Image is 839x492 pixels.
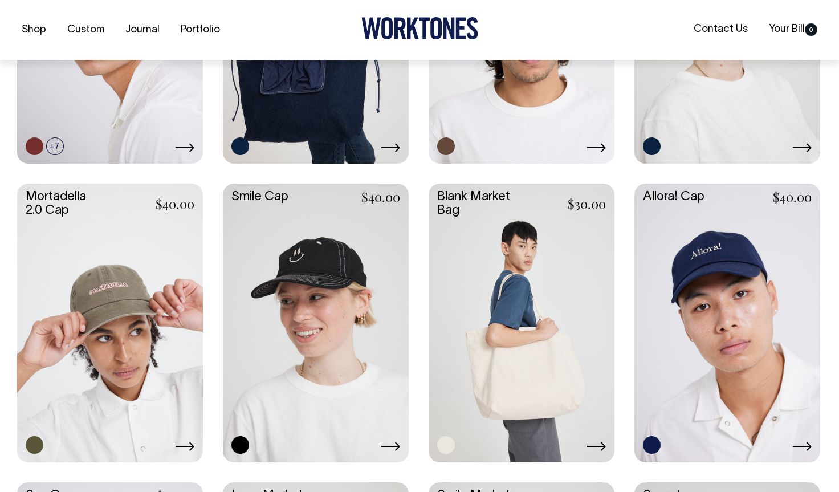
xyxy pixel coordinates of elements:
[805,23,817,36] span: 0
[17,21,51,39] a: Shop
[764,20,822,39] a: Your Bill0
[689,20,752,39] a: Contact Us
[176,21,225,39] a: Portfolio
[63,21,109,39] a: Custom
[121,21,164,39] a: Journal
[46,137,64,155] span: +7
